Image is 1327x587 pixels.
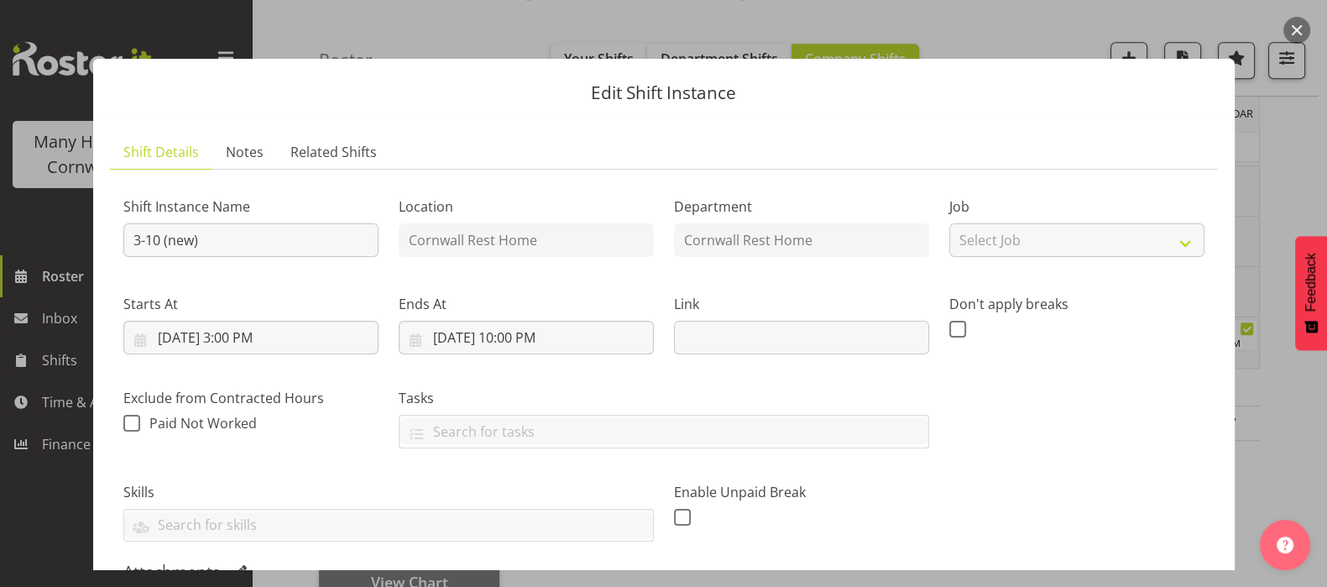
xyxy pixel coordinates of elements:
[123,482,654,502] label: Skills
[290,142,377,162] span: Related Shifts
[400,418,928,444] input: Search for tasks
[123,321,379,354] input: Click to select...
[399,388,929,408] label: Tasks
[226,142,264,162] span: Notes
[123,223,379,257] input: Shift Instance Name
[674,197,929,217] label: Department
[123,388,379,408] label: Exclude from Contracted Hours
[949,294,1204,314] label: Don't apply breaks
[1295,236,1327,350] button: Feedback - Show survey
[123,294,379,314] label: Starts At
[123,197,379,217] label: Shift Instance Name
[399,321,654,354] input: Click to select...
[124,512,653,538] input: Search for skills
[123,142,199,162] span: Shift Details
[149,414,257,432] span: Paid Not Worked
[674,294,929,314] label: Link
[1303,253,1319,312] span: Feedback
[399,294,654,314] label: Ends At
[123,562,220,582] h5: Attachments
[1277,537,1293,553] img: help-xxl-2.png
[949,197,1204,217] label: Job
[110,84,1218,102] p: Edit Shift Instance
[674,482,929,502] label: Enable Unpaid Break
[399,197,654,217] label: Location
